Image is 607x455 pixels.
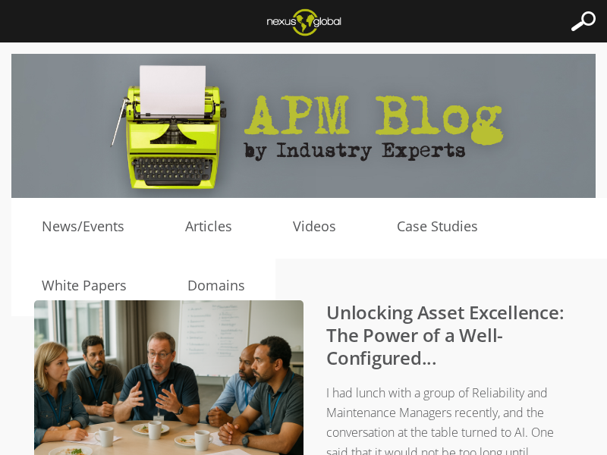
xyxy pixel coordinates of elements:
[255,4,353,40] img: Nexus Global
[326,300,565,370] a: Unlocking Asset Excellence: The Power of a Well-Configured...
[155,215,263,238] a: Articles
[366,215,508,238] a: Case Studies
[263,215,366,238] a: Videos
[11,275,157,297] a: White Papers
[11,215,155,238] a: News/Events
